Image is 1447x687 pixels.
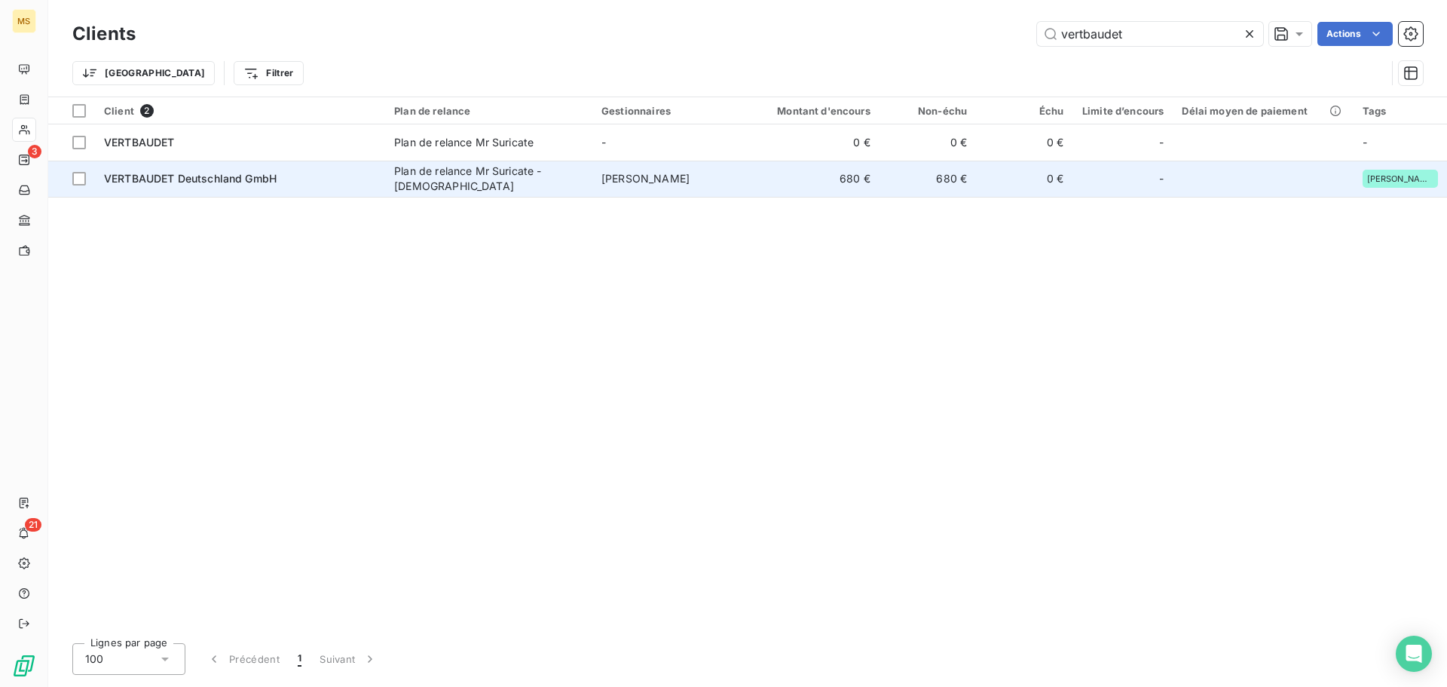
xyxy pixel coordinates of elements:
div: Non-échu [889,105,967,117]
div: Tags [1363,105,1438,117]
td: 0 € [880,124,976,161]
div: Plan de relance [394,105,583,117]
span: [PERSON_NAME] [601,172,690,185]
span: [PERSON_NAME] [1367,174,1433,183]
span: - [1159,135,1164,150]
button: [GEOGRAPHIC_DATA] [72,61,215,85]
span: - [601,136,606,149]
span: 100 [85,652,103,667]
div: Plan de relance Mr Suricate [394,135,534,150]
div: Plan de relance Mr Suricate - [DEMOGRAPHIC_DATA] [394,164,583,194]
div: Délai moyen de paiement [1182,105,1344,117]
td: 0 € [976,161,1072,197]
span: 3 [28,145,41,158]
button: Précédent [197,643,289,675]
div: Gestionnaires [601,105,741,117]
h3: Clients [72,20,136,48]
td: 0 € [976,124,1072,161]
img: Logo LeanPay [12,654,36,678]
span: - [1363,136,1367,149]
span: 1 [298,652,301,667]
input: Rechercher [1037,22,1263,46]
td: 680 € [880,161,976,197]
td: 0 € [750,124,880,161]
button: Actions [1317,22,1393,46]
span: VERTBAUDET Deutschland GmbH [104,172,277,185]
span: 21 [25,518,41,532]
button: Filtrer [234,61,303,85]
span: Client [104,105,134,117]
td: 680 € [750,161,880,197]
div: Montant d'encours [759,105,870,117]
span: 2 [140,104,154,118]
span: - [1159,171,1164,186]
div: MS [12,9,36,33]
button: 1 [289,643,311,675]
button: Suivant [311,643,387,675]
span: VERTBAUDET [104,136,175,149]
div: Open Intercom Messenger [1396,636,1432,672]
div: Échu [985,105,1063,117]
div: Limite d’encours [1082,105,1164,117]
